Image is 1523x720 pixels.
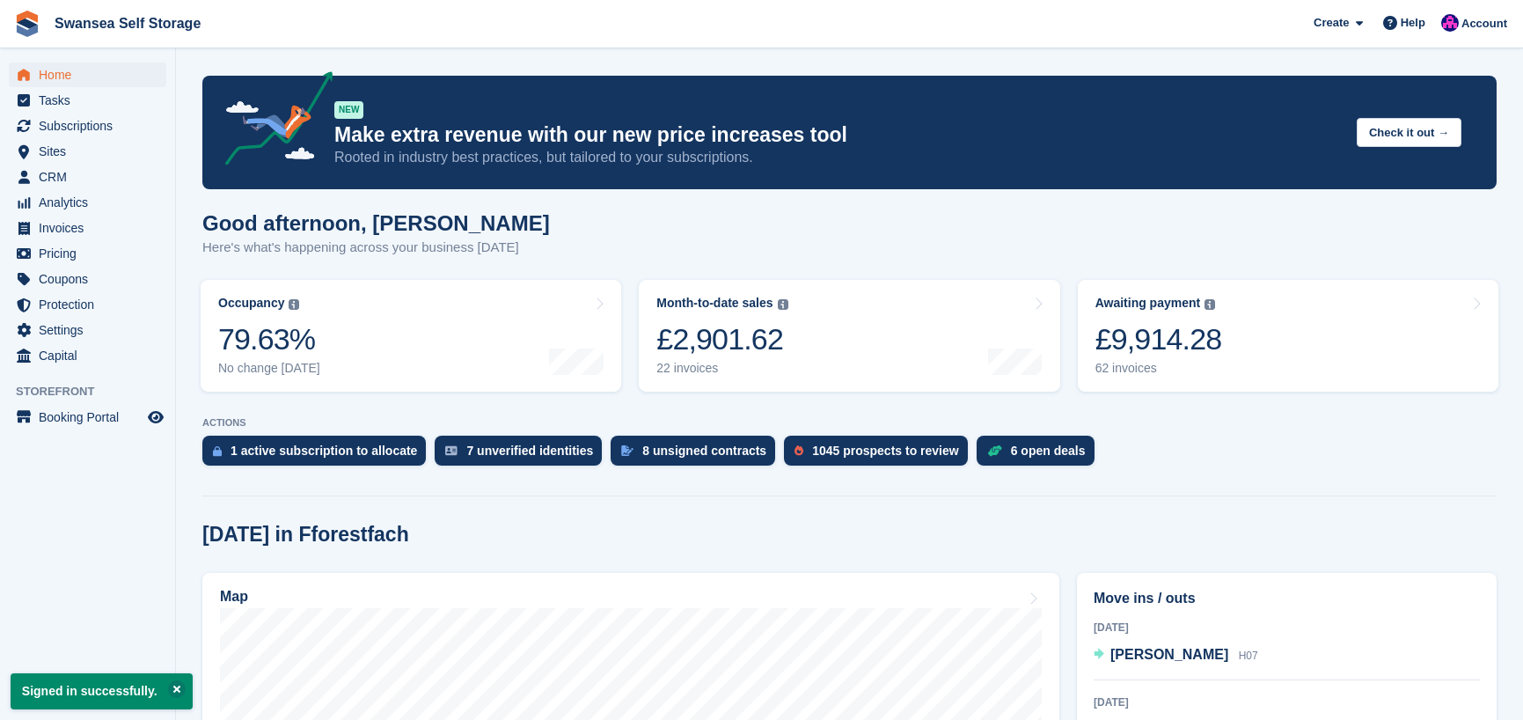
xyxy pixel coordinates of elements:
[435,436,611,474] a: 7 unverified identities
[218,321,320,357] div: 79.63%
[1094,694,1480,710] div: [DATE]
[778,299,788,310] img: icon-info-grey-7440780725fd019a000dd9b08b2336e03edf1995a4989e88bcd33f0948082b44.svg
[9,405,166,430] a: menu
[9,88,166,113] a: menu
[977,436,1103,474] a: 6 open deals
[210,71,333,172] img: price-adjustments-announcement-icon-8257ccfd72463d97f412b2fc003d46551f7dbcb40ab6d574587a9cd5c0d94...
[202,436,435,474] a: 1 active subscription to allocate
[39,114,144,138] span: Subscriptions
[202,523,409,547] h2: [DATE] in Fforestfach
[1441,14,1459,32] img: Donna Davies
[334,148,1343,167] p: Rooted in industry best practices, but tailored to your subscriptions.
[9,292,166,317] a: menu
[48,9,208,38] a: Swansea Self Storage
[1095,321,1222,357] div: £9,914.28
[39,267,144,291] span: Coupons
[1094,620,1480,636] div: [DATE]
[1094,588,1480,609] h2: Move ins / outs
[334,122,1343,148] p: Make extra revenue with our new price increases tool
[202,417,1497,429] p: ACTIONS
[656,321,787,357] div: £2,901.62
[9,62,166,87] a: menu
[1011,444,1086,458] div: 6 open deals
[784,436,977,474] a: 1045 prospects to review
[1078,280,1498,392] a: Awaiting payment £9,914.28 62 invoices
[11,673,193,709] p: Signed in successfully.
[202,238,550,258] p: Here's what's happening across your business [DATE]
[220,589,248,605] h2: Map
[9,267,166,291] a: menu
[656,296,772,311] div: Month-to-date sales
[334,101,363,119] div: NEW
[812,444,959,458] div: 1045 prospects to review
[39,241,144,266] span: Pricing
[39,62,144,87] span: Home
[1110,647,1228,662] span: [PERSON_NAME]
[621,445,633,456] img: contract_signature_icon-13c848040528278c33f63329250d36e43548de30e8caae1d1a13099fd9432cc5.svg
[39,190,144,215] span: Analytics
[9,139,166,164] a: menu
[1204,299,1215,310] img: icon-info-grey-7440780725fd019a000dd9b08b2336e03edf1995a4989e88bcd33f0948082b44.svg
[794,445,803,456] img: prospect-51fa495bee0391a8d652442698ab0144808aea92771e9ea1ae160a38d050c398.svg
[9,114,166,138] a: menu
[1239,650,1258,662] span: H07
[466,444,593,458] div: 7 unverified identities
[1095,296,1201,311] div: Awaiting payment
[39,292,144,317] span: Protection
[9,190,166,215] a: menu
[231,444,417,458] div: 1 active subscription to allocate
[1401,14,1425,32] span: Help
[218,296,284,311] div: Occupancy
[642,444,766,458] div: 8 unsigned contracts
[14,11,40,37] img: stora-icon-8386f47178a22dfd0bd8f6a31ec36ba5ce8667c1dd55bd0f319d3a0aa187defe.svg
[289,299,299,310] img: icon-info-grey-7440780725fd019a000dd9b08b2336e03edf1995a4989e88bcd33f0948082b44.svg
[39,405,144,430] span: Booking Portal
[9,241,166,266] a: menu
[39,318,144,342] span: Settings
[218,361,320,376] div: No change [DATE]
[1461,15,1507,33] span: Account
[39,216,144,240] span: Invoices
[445,445,458,456] img: verify_identity-adf6edd0f0f0b5bbfe63781bf79b02c33cf7c696d77639b501bdc392416b5a36.svg
[611,436,784,474] a: 8 unsigned contracts
[9,216,166,240] a: menu
[656,361,787,376] div: 22 invoices
[1357,118,1461,147] button: Check it out →
[1094,644,1258,667] a: [PERSON_NAME] H07
[639,280,1059,392] a: Month-to-date sales £2,901.62 22 invoices
[16,383,175,400] span: Storefront
[213,445,222,457] img: active_subscription_to_allocate_icon-d502201f5373d7db506a760aba3b589e785aa758c864c3986d89f69b8ff3...
[39,139,144,164] span: Sites
[1314,14,1349,32] span: Create
[9,343,166,368] a: menu
[9,165,166,189] a: menu
[145,407,166,428] a: Preview store
[39,343,144,368] span: Capital
[987,444,1002,457] img: deal-1b604bf984904fb50ccaf53a9ad4b4a5d6e5aea283cecdc64d6e3604feb123c2.svg
[9,318,166,342] a: menu
[39,165,144,189] span: CRM
[202,211,550,235] h1: Good afternoon, [PERSON_NAME]
[39,88,144,113] span: Tasks
[201,280,621,392] a: Occupancy 79.63% No change [DATE]
[1095,361,1222,376] div: 62 invoices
